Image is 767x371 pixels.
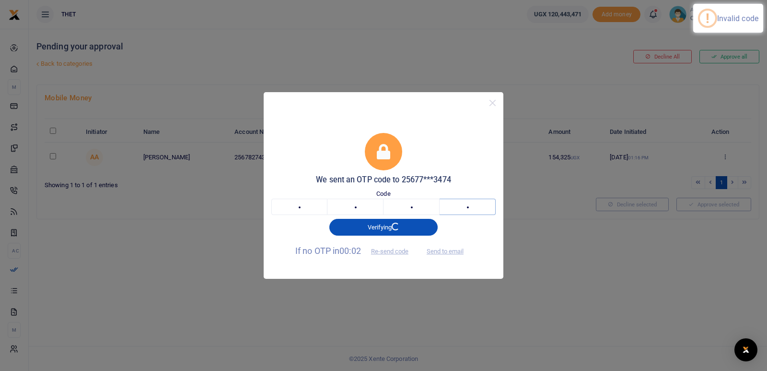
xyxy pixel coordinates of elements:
[486,96,500,110] button: Close
[734,338,757,361] div: Open Intercom Messenger
[339,246,361,256] span: 00:02
[271,175,496,185] h5: We sent an OTP code to 25677***3474
[329,219,438,236] button: Verifying
[376,189,390,199] label: Code
[295,246,417,256] span: If no OTP in
[717,14,758,23] div: Invalid code
[706,11,709,26] div: !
